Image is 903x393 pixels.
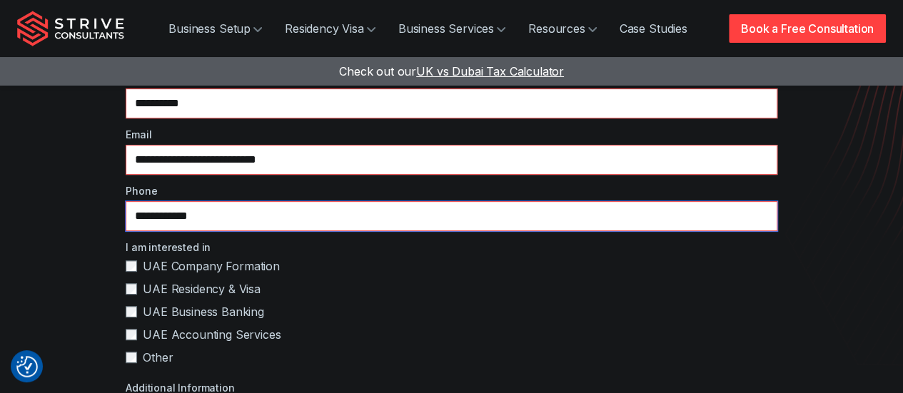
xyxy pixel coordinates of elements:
input: UAE Residency & Visa [126,283,137,295]
label: Email [126,127,777,142]
span: UAE Business Banking [143,303,264,320]
a: Book a Free Consultation [729,14,886,43]
input: UAE Company Formation [126,260,137,272]
a: Check out ourUK vs Dubai Tax Calculator [339,64,564,78]
input: UAE Accounting Services [126,329,137,340]
a: Residency Visa [273,14,387,43]
span: UAE Accounting Services [143,326,281,343]
a: Case Studies [608,14,699,43]
button: Consent Preferences [16,356,38,377]
span: UAE Company Formation [143,257,280,275]
a: Business Setup [157,14,273,43]
img: Revisit consent button [16,356,38,377]
input: UAE Business Banking [126,306,137,317]
span: Other [143,349,173,366]
a: Business Services [387,14,517,43]
span: UK vs Dubai Tax Calculator [416,64,564,78]
input: Other [126,352,137,363]
label: I am interested in [126,240,777,255]
label: Phone [126,183,777,198]
span: UAE Residency & Visa [143,280,261,297]
a: Resources [517,14,608,43]
img: Strive Consultants [17,11,124,46]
